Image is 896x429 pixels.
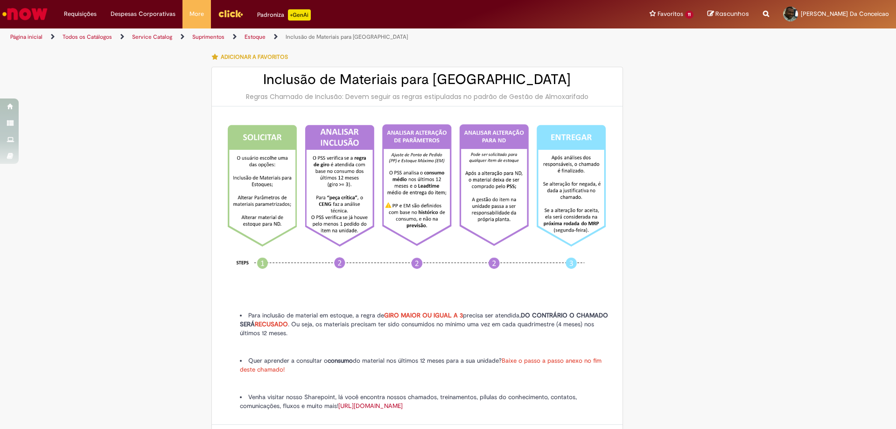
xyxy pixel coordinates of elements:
strong: DO CONTRÁRIO O CHAMADO SERÁ [240,311,608,328]
ul: Trilhas de página [7,28,590,46]
span: Despesas Corporativas [111,9,175,19]
span: Baixe o passo a passo anexo no fim deste chamado! [240,357,602,373]
span: Adicionar a Favoritos [221,53,288,61]
a: Todos os Catálogos [63,33,112,41]
p: +GenAi [288,9,311,21]
span: More [189,9,204,19]
img: click_logo_yellow_360x200.png [218,7,243,21]
a: Página inicial [10,33,42,41]
a: [URL][DOMAIN_NAME] [338,402,403,410]
button: Adicionar a Favoritos [211,47,293,67]
li: Para inclusão de material em estoque, a regra de precisa ser atendida, . Ou seja, os materiais pr... [240,311,613,338]
div: Regras Chamado de Inclusão: Devem seguir as regras estipuladas no padrão de Gestão de Almoxarifado [221,92,613,101]
span: [PERSON_NAME] Da Conceicao [801,10,889,18]
span: Requisições [64,9,97,19]
img: ServiceNow [1,5,49,23]
span: RECUSADO [255,320,288,328]
li: Quer aprender a consultar o do material nos últimos 12 meses para a sua unidade? [240,356,613,374]
strong: consumo [328,357,353,365]
a: Inclusão de Materiais para [GEOGRAPHIC_DATA] [286,33,408,41]
li: Venha visitar nosso Sharepoint, lá você encontra nossos chamados, treinamentos, pílulas do conhec... [240,393,613,410]
span: Favoritos [658,9,683,19]
a: Estoque [245,33,266,41]
a: Service Catalog [132,33,172,41]
a: Rascunhos [707,10,749,19]
span: Rascunhos [715,9,749,18]
h2: Inclusão de Materiais para [GEOGRAPHIC_DATA] [221,72,613,87]
div: Padroniza [257,9,311,21]
span: 11 [685,11,693,19]
strong: GIRO MAIOR OU IGUAL A 3 [384,311,463,319]
a: Suprimentos [192,33,224,41]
